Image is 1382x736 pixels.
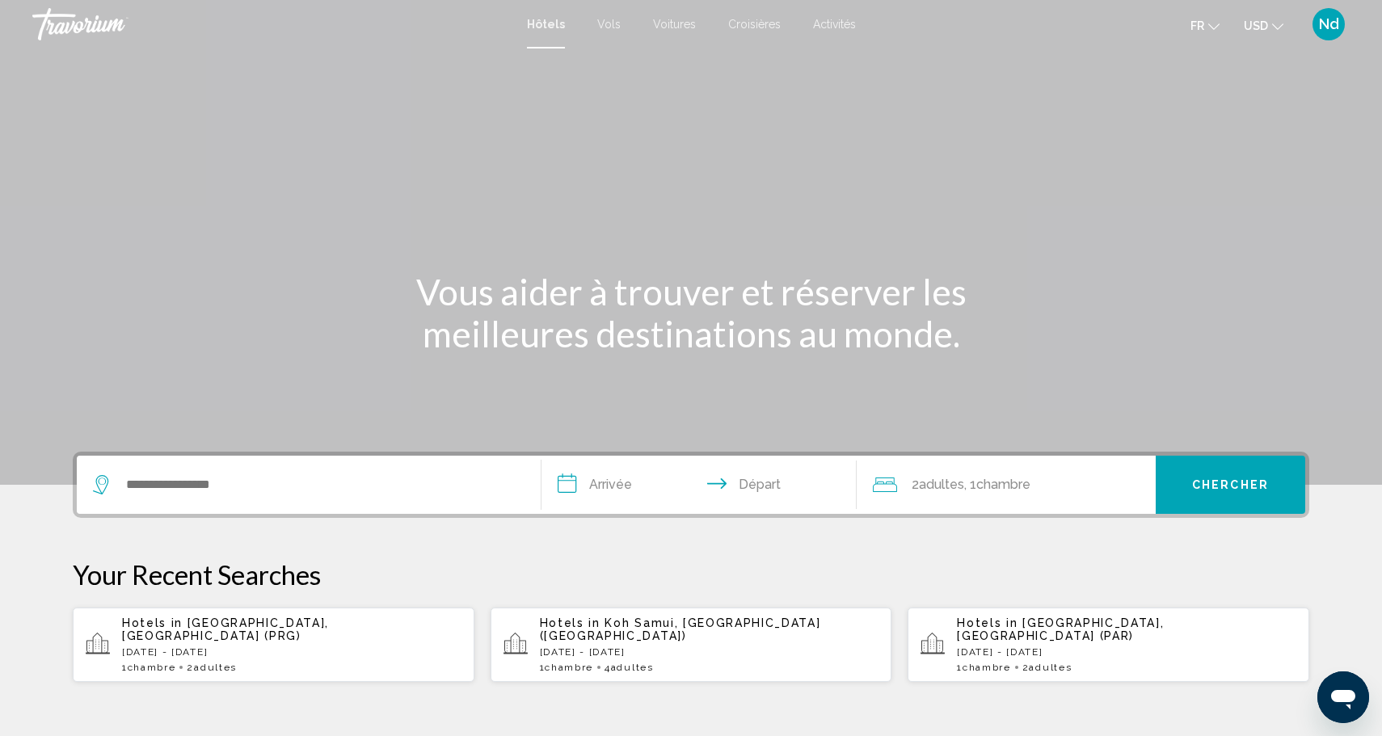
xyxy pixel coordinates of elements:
[1244,14,1283,37] button: Change currency
[957,662,1010,673] span: 1
[813,18,856,31] a: Activités
[527,18,565,31] a: Hôtels
[1192,479,1269,492] span: Chercher
[964,473,1030,496] span: , 1
[128,662,176,673] span: Chambre
[491,607,892,683] button: Hotels in Koh Samui, [GEOGRAPHIC_DATA] ([GEOGRAPHIC_DATA])[DATE] - [DATE]1Chambre4Adultes
[1156,456,1305,514] button: Chercher
[73,607,474,683] button: Hotels in [GEOGRAPHIC_DATA], [GEOGRAPHIC_DATA] (PRG)[DATE] - [DATE]1Chambre2Adultes
[1317,671,1369,723] iframe: Bouton de lancement de la fenêtre de messagerie
[1308,7,1350,41] button: User Menu
[545,662,593,673] span: Chambre
[605,662,653,673] span: 4
[540,646,879,658] p: [DATE] - [DATE]
[122,616,183,629] span: Hotels in
[963,662,1011,673] span: Chambre
[611,662,654,673] span: Adultes
[653,18,696,31] a: Voitures
[540,662,593,673] span: 1
[1029,662,1072,673] span: Adultes
[540,616,821,642] span: Koh Samui, [GEOGRAPHIC_DATA] ([GEOGRAPHIC_DATA])
[122,616,329,642] span: [GEOGRAPHIC_DATA], [GEOGRAPHIC_DATA] (PRG)
[388,271,994,355] h1: Vous aider à trouver et réserver les meilleures destinations au monde.
[957,646,1296,658] p: [DATE] - [DATE]
[541,456,857,514] button: Check in and out dates
[32,8,511,40] a: Travorium
[122,646,461,658] p: [DATE] - [DATE]
[597,18,621,31] a: Vols
[912,473,964,496] span: 2
[73,558,1309,591] p: Your Recent Searches
[728,18,781,31] a: Croisières
[919,477,964,492] span: Adultes
[957,616,1164,642] span: [GEOGRAPHIC_DATA], [GEOGRAPHIC_DATA] (PAR)
[77,456,1305,514] div: Search widget
[1319,16,1339,32] span: Nd
[540,616,600,629] span: Hotels in
[976,477,1030,492] span: Chambre
[1244,19,1268,32] span: USD
[957,616,1018,629] span: Hotels in
[857,456,1156,514] button: Travelers: 2 adults, 0 children
[908,607,1309,683] button: Hotels in [GEOGRAPHIC_DATA], [GEOGRAPHIC_DATA] (PAR)[DATE] - [DATE]1Chambre2Adultes
[1190,14,1220,37] button: Change language
[187,662,236,673] span: 2
[122,662,175,673] span: 1
[1022,662,1072,673] span: 2
[1190,19,1204,32] span: fr
[194,662,237,673] span: Adultes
